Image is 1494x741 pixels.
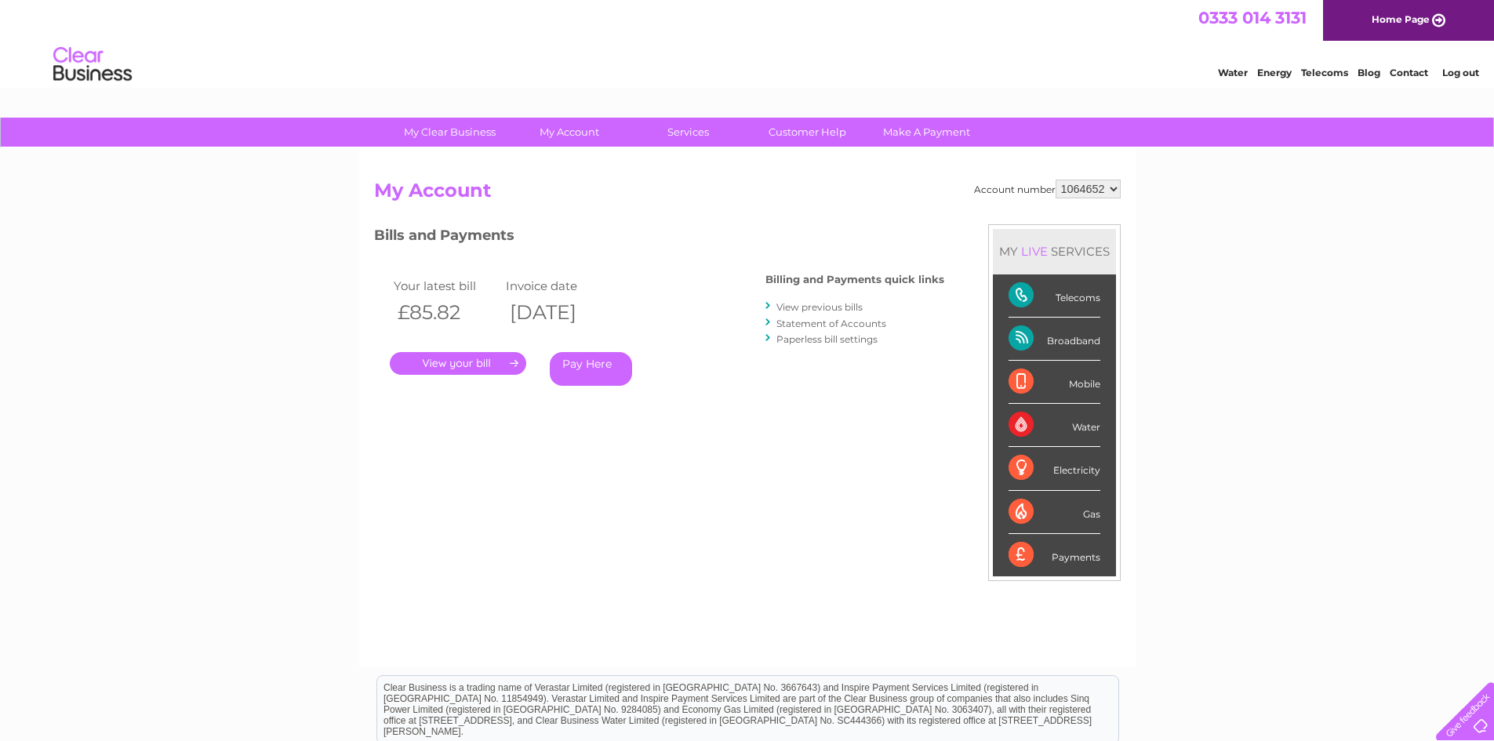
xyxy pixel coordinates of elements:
[974,180,1121,198] div: Account number
[1198,8,1307,27] a: 0333 014 3131
[743,118,872,147] a: Customer Help
[623,118,753,147] a: Services
[390,275,503,296] td: Your latest bill
[1218,67,1248,78] a: Water
[1009,404,1100,447] div: Water
[53,41,133,89] img: logo.png
[502,275,615,296] td: Invoice date
[1301,67,1348,78] a: Telecoms
[993,229,1116,274] div: MY SERVICES
[1257,67,1292,78] a: Energy
[504,118,634,147] a: My Account
[776,318,886,329] a: Statement of Accounts
[390,296,503,329] th: £85.82
[374,180,1121,209] h2: My Account
[502,296,615,329] th: [DATE]
[1009,361,1100,404] div: Mobile
[385,118,514,147] a: My Clear Business
[390,352,526,375] a: .
[765,274,944,285] h4: Billing and Payments quick links
[1390,67,1428,78] a: Contact
[1009,491,1100,534] div: Gas
[374,224,944,252] h3: Bills and Payments
[550,352,632,386] a: Pay Here
[1358,67,1380,78] a: Blog
[1018,244,1051,259] div: LIVE
[377,9,1118,76] div: Clear Business is a trading name of Verastar Limited (registered in [GEOGRAPHIC_DATA] No. 3667643...
[1009,318,1100,361] div: Broadband
[1009,447,1100,490] div: Electricity
[776,301,863,313] a: View previous bills
[1009,274,1100,318] div: Telecoms
[1009,534,1100,576] div: Payments
[1442,67,1479,78] a: Log out
[776,333,878,345] a: Paperless bill settings
[862,118,991,147] a: Make A Payment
